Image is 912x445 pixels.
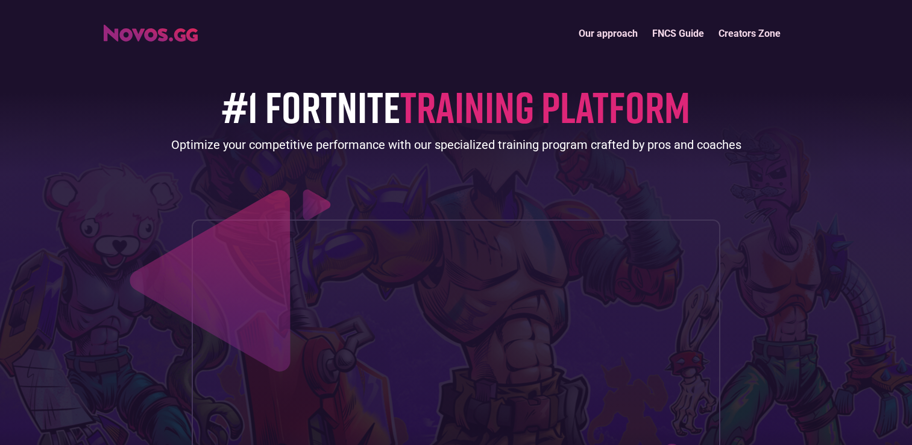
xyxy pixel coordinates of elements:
[400,80,690,133] span: TRAINING PLATFORM
[171,136,741,153] div: Optimize your competitive performance with our specialized training program crafted by pros and c...
[104,21,198,42] a: home
[645,21,711,46] a: FNCS Guide
[222,83,690,130] h1: #1 FORTNITE
[711,21,788,46] a: Creators Zone
[571,21,645,46] a: Our approach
